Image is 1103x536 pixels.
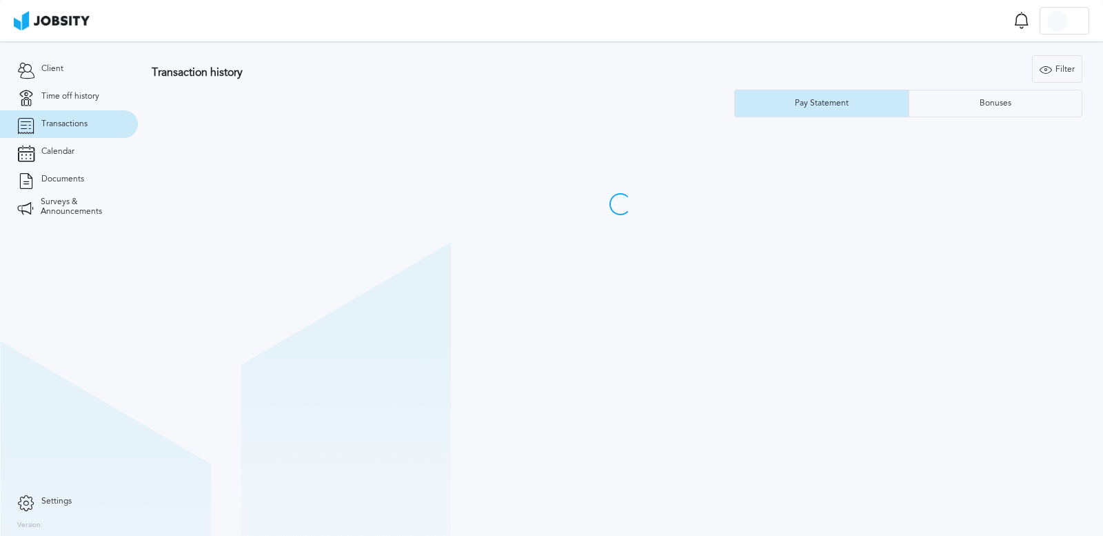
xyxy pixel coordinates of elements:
span: Settings [41,497,72,506]
div: Bonuses [973,99,1018,108]
span: Calendar [41,147,74,157]
div: Pay Statement [788,99,856,108]
span: Surveys & Announcements [41,197,121,217]
button: Bonuses [909,90,1083,117]
span: Client [41,64,63,74]
div: Filter [1033,56,1082,83]
span: Transactions [41,119,88,129]
button: Pay Statement [734,90,909,117]
label: Version: [17,522,43,530]
span: Time off history [41,92,99,101]
button: Filter [1032,55,1082,83]
span: Documents [41,175,84,184]
h3: Transaction history [152,66,660,79]
img: ab4bad089aa723f57921c736e9817d99.png [14,11,90,30]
